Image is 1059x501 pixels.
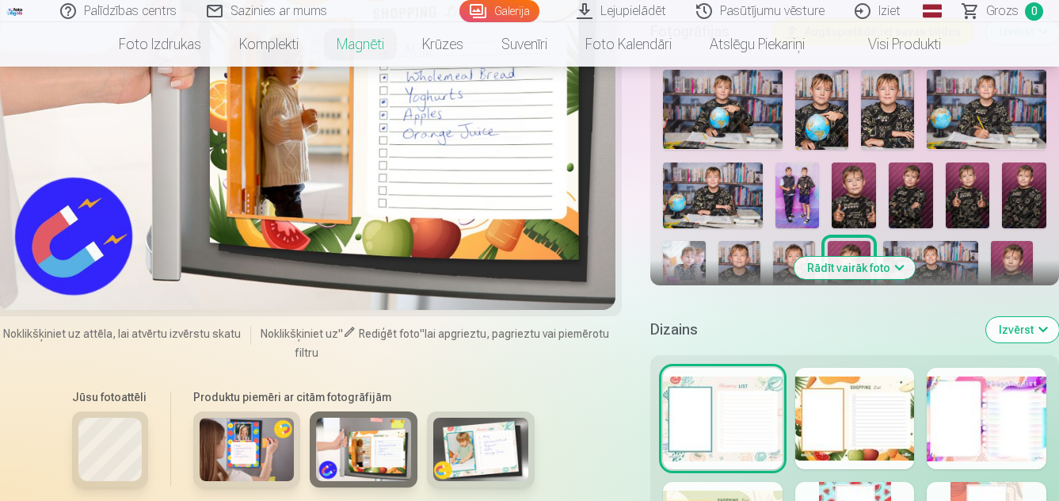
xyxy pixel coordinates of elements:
a: Suvenīri [482,22,566,67]
span: Noklikšķiniet uz [261,327,338,340]
a: Atslēgu piekariņi [691,22,824,67]
a: Komplekti [220,22,318,67]
a: Foto kalendāri [566,22,691,67]
img: /fa1 [6,6,24,16]
a: Visi produkti [824,22,960,67]
span: Rediģēt foto [359,327,420,340]
a: Foto izdrukas [100,22,220,67]
h6: Jūsu fotoattēli [72,389,148,405]
span: " [338,327,343,340]
h6: Produktu piemēri ar citām fotogrāfijām [187,389,541,405]
span: 0 [1025,2,1043,21]
span: Grozs [986,2,1019,21]
h5: Dizains [650,319,973,341]
span: " [420,327,425,340]
a: Magnēti [318,22,403,67]
button: Izvērst [986,317,1059,342]
button: Rādīt vairāk foto [794,257,916,279]
a: Krūzes [403,22,482,67]
span: lai apgrieztu, pagrieztu vai piemērotu filtru [295,327,610,359]
span: Noklikšķiniet uz attēla, lai atvērtu izvērstu skatu [3,326,241,342]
